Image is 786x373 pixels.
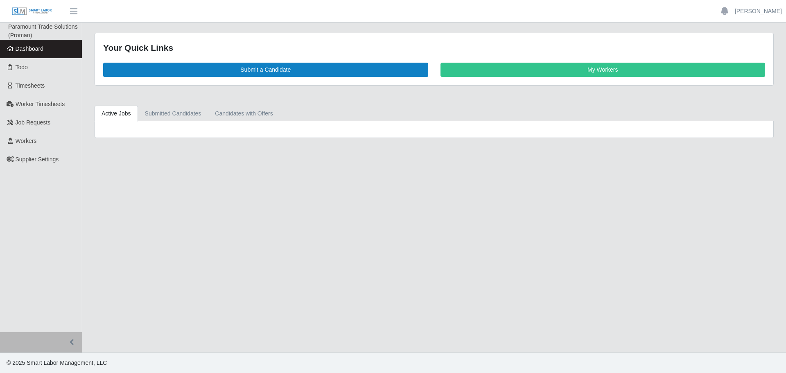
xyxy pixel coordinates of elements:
span: Todo [16,64,28,70]
div: Your Quick Links [103,41,765,54]
a: Submit a Candidate [103,63,428,77]
img: SLM Logo [11,7,52,16]
a: Active Jobs [95,106,138,122]
a: Candidates with Offers [208,106,280,122]
a: My Workers [440,63,766,77]
span: Workers [16,138,37,144]
span: Paramount Trade Solutions (Proman) [8,23,78,38]
span: Job Requests [16,119,51,126]
a: Submitted Candidates [138,106,208,122]
span: Timesheets [16,82,45,89]
a: [PERSON_NAME] [735,7,782,16]
span: Dashboard [16,45,44,52]
span: Worker Timesheets [16,101,65,107]
span: Supplier Settings [16,156,59,163]
span: © 2025 Smart Labor Management, LLC [7,359,107,366]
